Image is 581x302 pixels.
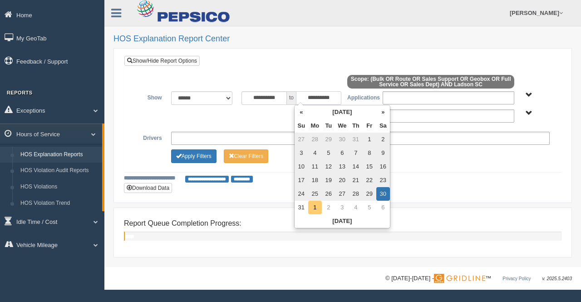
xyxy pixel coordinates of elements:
[295,214,390,228] th: [DATE]
[322,173,335,187] td: 19
[376,146,390,160] td: 9
[322,201,335,214] td: 2
[308,146,322,160] td: 4
[542,276,572,281] span: v. 2025.5.2403
[335,187,349,201] td: 27
[335,173,349,187] td: 20
[295,119,308,133] th: Su
[376,187,390,201] td: 30
[322,146,335,160] td: 5
[124,56,200,66] a: Show/Hide Report Options
[16,163,102,179] a: HOS Violation Audit Reports
[335,133,349,146] td: 30
[349,187,363,201] td: 28
[363,146,376,160] td: 8
[363,187,376,201] td: 29
[363,133,376,146] td: 1
[343,91,378,102] label: Applications
[335,119,349,133] th: We
[363,119,376,133] th: Fr
[131,132,167,143] label: Drivers
[322,160,335,173] td: 12
[347,75,514,89] span: Scope: (Bulk OR Route OR Sales Support OR Geobox OR Full Service OR Sales Dept) AND Ladson SC
[322,187,335,201] td: 26
[335,146,349,160] td: 6
[335,160,349,173] td: 13
[376,173,390,187] td: 23
[295,146,308,160] td: 3
[308,119,322,133] th: Mo
[295,187,308,201] td: 24
[16,179,102,195] a: HOS Violations
[363,160,376,173] td: 15
[308,201,322,214] td: 1
[131,91,167,102] label: Show
[376,119,390,133] th: Sa
[349,160,363,173] td: 14
[349,133,363,146] td: 31
[113,35,572,44] h2: HOS Explanation Report Center
[376,201,390,214] td: 6
[376,105,390,119] th: »
[385,274,572,283] div: © [DATE]-[DATE] - ™
[322,133,335,146] td: 29
[295,105,308,119] th: «
[308,173,322,187] td: 18
[434,274,485,283] img: Gridline
[349,119,363,133] th: Th
[124,219,561,228] h4: Report Queue Completion Progress:
[335,201,349,214] td: 3
[287,91,296,105] span: to
[308,160,322,173] td: 11
[295,133,308,146] td: 27
[363,201,376,214] td: 5
[308,187,322,201] td: 25
[295,201,308,214] td: 31
[349,146,363,160] td: 7
[349,201,363,214] td: 4
[349,173,363,187] td: 21
[502,276,531,281] a: Privacy Policy
[16,147,102,163] a: HOS Explanation Reports
[295,173,308,187] td: 17
[16,195,102,212] a: HOS Violation Trend
[224,149,269,163] button: Change Filter Options
[308,105,376,119] th: [DATE]
[295,160,308,173] td: 10
[376,133,390,146] td: 2
[308,133,322,146] td: 28
[363,173,376,187] td: 22
[322,119,335,133] th: Tu
[376,160,390,173] td: 16
[124,183,172,193] button: Download Data
[171,149,217,163] button: Change Filter Options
